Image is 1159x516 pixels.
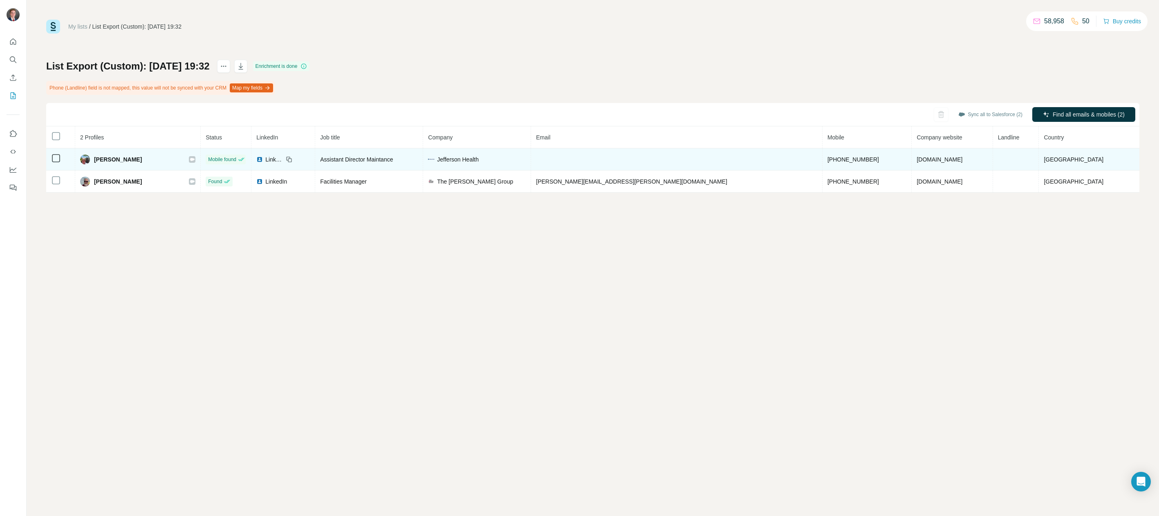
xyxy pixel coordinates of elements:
[68,23,87,30] a: My lists
[428,159,435,160] img: company-logo
[265,155,283,164] span: LinkedIn
[428,178,435,185] img: company-logo
[256,156,263,163] img: LinkedIn logo
[1103,16,1141,27] button: Buy credits
[7,162,20,177] button: Dashboard
[7,52,20,67] button: Search
[80,155,90,164] img: Avatar
[1131,472,1151,491] div: Open Intercom Messenger
[208,156,236,163] span: Mobile found
[7,8,20,21] img: Avatar
[320,134,340,141] span: Job title
[92,22,182,31] div: List Export (Custom): [DATE] 19:32
[80,134,104,141] span: 2 Profiles
[536,134,550,141] span: Email
[7,88,20,103] button: My lists
[1032,107,1135,122] button: Find all emails & mobiles (2)
[1053,110,1125,119] span: Find all emails & mobiles (2)
[827,134,844,141] span: Mobile
[89,22,91,31] li: /
[46,81,275,95] div: Phone (Landline) field is not mapped, this value will not be synced with your CRM
[7,34,20,49] button: Quick start
[1082,16,1090,26] p: 50
[80,177,90,186] img: Avatar
[256,134,278,141] span: LinkedIn
[1044,156,1103,163] span: [GEOGRAPHIC_DATA]
[46,60,210,73] h1: List Export (Custom): [DATE] 19:32
[94,155,142,164] span: [PERSON_NAME]
[7,144,20,159] button: Use Surfe API
[1044,178,1103,185] span: [GEOGRAPHIC_DATA]
[253,61,310,71] div: Enrichment is done
[230,83,273,92] button: Map my fields
[998,134,1020,141] span: Landline
[320,178,367,185] span: Facilities Manager
[437,155,479,164] span: Jefferson Health
[917,134,962,141] span: Company website
[827,178,879,185] span: [PHONE_NUMBER]
[536,178,727,185] span: [PERSON_NAME][EMAIL_ADDRESS][PERSON_NAME][DOMAIN_NAME]
[46,20,60,34] img: Surfe Logo
[256,178,263,185] img: LinkedIn logo
[1044,16,1064,26] p: 58,958
[217,60,230,73] button: actions
[265,177,287,186] span: LinkedIn
[953,108,1028,121] button: Sync all to Salesforce (2)
[94,177,142,186] span: [PERSON_NAME]
[7,180,20,195] button: Feedback
[7,126,20,141] button: Use Surfe on LinkedIn
[827,156,879,163] span: [PHONE_NUMBER]
[437,177,513,186] span: The [PERSON_NAME] Group
[206,134,222,141] span: Status
[917,156,962,163] span: [DOMAIN_NAME]
[1044,134,1064,141] span: Country
[7,70,20,85] button: Enrich CSV
[208,178,222,185] span: Found
[917,178,962,185] span: [DOMAIN_NAME]
[428,134,453,141] span: Company
[320,156,393,163] span: Assistant Director Maintance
